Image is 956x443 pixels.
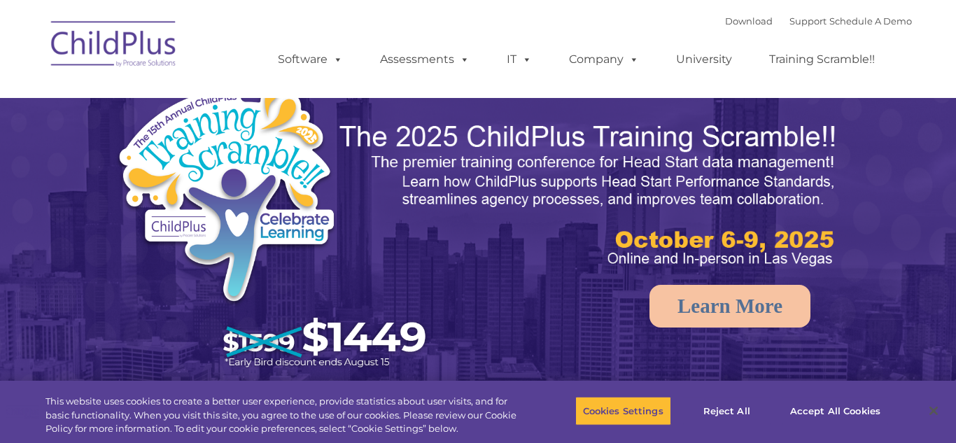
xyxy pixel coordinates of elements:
[782,396,888,426] button: Accept All Cookies
[366,45,484,73] a: Assessments
[725,15,773,27] a: Download
[575,396,671,426] button: Cookies Settings
[649,285,810,328] a: Learn More
[789,15,827,27] a: Support
[44,11,184,81] img: ChildPlus by Procare Solutions
[555,45,653,73] a: Company
[683,396,771,426] button: Reject All
[493,45,546,73] a: IT
[662,45,746,73] a: University
[725,15,912,27] font: |
[264,45,357,73] a: Software
[45,395,526,436] div: This website uses cookies to create a better user experience, provide statistics about user visit...
[829,15,912,27] a: Schedule A Demo
[755,45,889,73] a: Training Scramble!!
[918,395,949,426] button: Close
